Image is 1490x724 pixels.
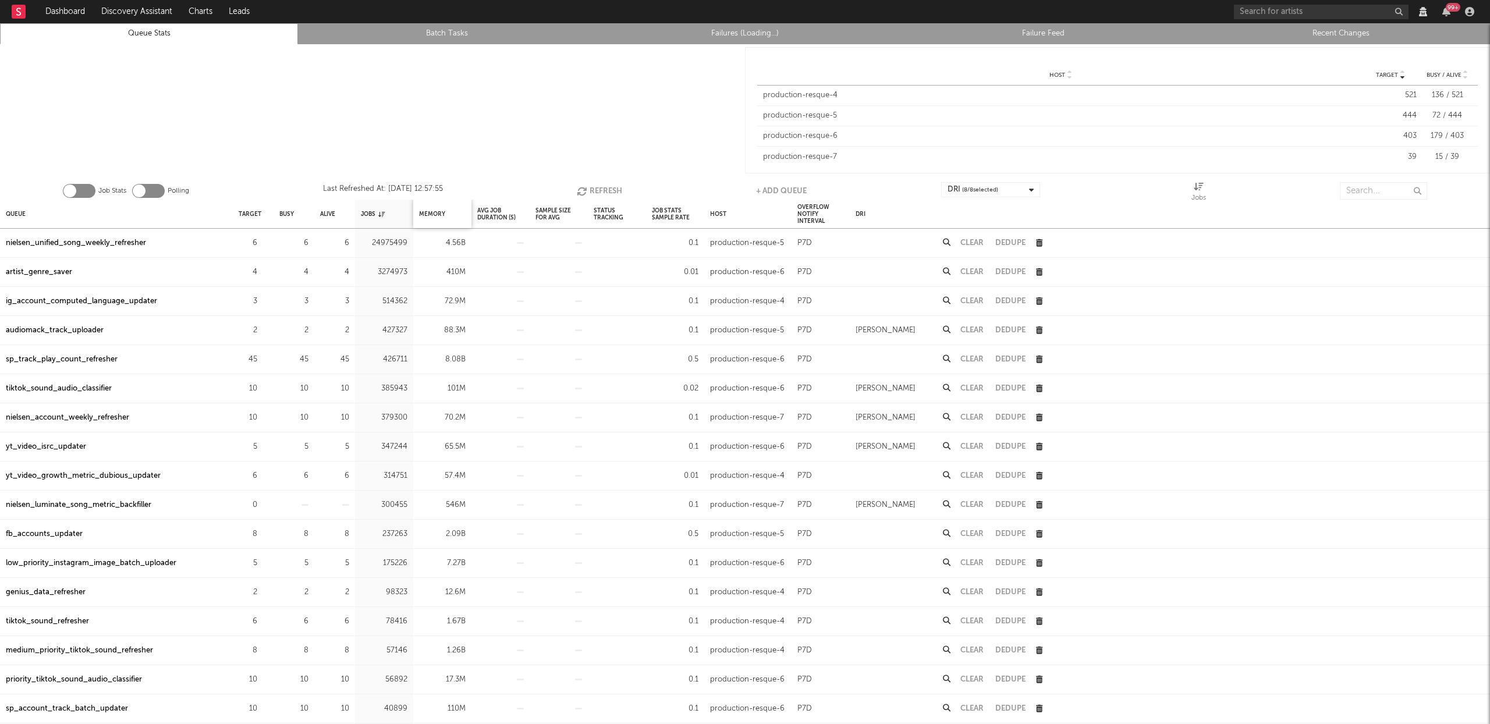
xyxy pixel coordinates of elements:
div: 0.1 [652,644,698,658]
div: 444 [1364,110,1417,122]
div: production-resque-4 [710,615,785,629]
div: Busy [279,201,294,226]
div: 0.1 [652,556,698,570]
div: 385943 [361,382,407,396]
button: Refresh [577,182,622,200]
button: Dedupe [995,588,1026,596]
div: Jobs [1191,191,1206,205]
span: Busy / Alive [1427,72,1461,79]
div: 10 [279,411,308,425]
div: P7D [797,615,812,629]
div: 426711 [361,353,407,367]
div: 6 [239,615,257,629]
div: 8 [279,644,308,658]
div: 99 + [1446,3,1460,12]
button: Dedupe [995,297,1026,305]
div: 2 [239,324,257,338]
a: Recent Changes [1198,27,1484,41]
div: production-resque-5 [710,324,784,338]
button: Clear [960,588,984,596]
div: Host [710,201,726,226]
div: 300455 [361,498,407,512]
button: Dedupe [995,559,1026,567]
div: Target [239,201,261,226]
div: 0.1 [652,236,698,250]
input: Search for artists [1234,5,1409,19]
div: 6 [279,236,308,250]
label: Polling [168,184,189,198]
div: 179 / 403 [1422,130,1472,142]
div: 1.67B [419,615,466,629]
div: 0.02 [652,382,698,396]
a: artist_genre_saver [6,265,72,279]
div: Alive [320,201,335,226]
div: 10 [320,411,349,425]
div: 56892 [361,673,407,687]
div: 3274973 [361,265,407,279]
div: production-resque-6 [710,382,785,396]
div: 0.1 [652,673,698,687]
a: medium_priority_tiktok_sound_refresher [6,644,153,658]
div: 57146 [361,644,407,658]
button: 99+ [1442,7,1450,16]
div: P7D [797,556,812,570]
div: 0.01 [652,469,698,483]
a: nielsen_luminate_song_metric_backfiller [6,498,151,512]
a: sp_account_track_batch_updater [6,702,128,716]
div: P7D [797,265,812,279]
div: 403 [1364,130,1417,142]
button: Clear [960,297,984,305]
div: P7D [797,411,812,425]
div: 410M [419,265,466,279]
div: 379300 [361,411,407,425]
div: 6 [279,469,308,483]
label: Job Stats [98,184,126,198]
a: Queue Stats [6,27,292,41]
a: sp_track_play_count_refresher [6,353,118,367]
div: 1.26B [419,644,466,658]
div: DRI [948,183,998,197]
div: [PERSON_NAME] [856,324,916,338]
div: production-resque-4 [710,644,785,658]
div: 546M [419,498,466,512]
div: 12.6M [419,585,466,599]
div: 6 [239,236,257,250]
a: Failure Feed [900,27,1186,41]
div: 6 [239,469,257,483]
button: Clear [960,647,984,654]
span: ( 8 / 8 selected) [962,183,998,197]
a: nielsen_unified_song_weekly_refresher [6,236,146,250]
div: 136 / 521 [1422,90,1472,101]
button: Clear [960,559,984,567]
div: P7D [797,382,812,396]
button: Dedupe [995,647,1026,654]
div: P7D [797,702,812,716]
div: 6 [320,236,349,250]
div: Avg Job Duration (s) [477,201,524,226]
div: 427327 [361,324,407,338]
div: 5 [239,556,257,570]
div: 10 [239,673,257,687]
div: 8 [239,644,257,658]
div: 0.1 [652,440,698,454]
div: 40899 [361,702,407,716]
div: Overflow Notify Interval [797,201,844,226]
div: production-resque-6 [710,702,785,716]
div: DRI [856,201,865,226]
div: production-resque-6 [763,130,1358,142]
button: Clear [960,268,984,276]
button: Dedupe [995,356,1026,363]
div: [PERSON_NAME] [856,498,916,512]
div: production-resque-6 [710,673,785,687]
div: production-resque-6 [710,440,785,454]
button: Dedupe [995,414,1026,421]
a: yt_video_isrc_updater [6,440,86,454]
div: 3 [279,294,308,308]
div: 101M [419,382,466,396]
button: Dedupe [995,239,1026,247]
button: Clear [960,385,984,392]
div: 8 [279,527,308,541]
div: ig_account_computed_language_updater [6,294,157,308]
